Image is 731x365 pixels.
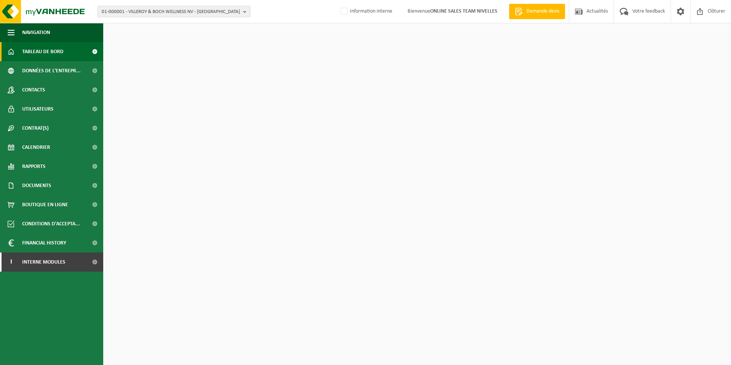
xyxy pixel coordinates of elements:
[22,195,68,214] span: Boutique en ligne
[509,4,565,19] a: Demande devis
[97,6,250,17] button: 01-000001 - VILLEROY & BOCH WELLNESS NV - [GEOGRAPHIC_DATA]
[8,253,15,272] span: I
[22,176,51,195] span: Documents
[22,214,80,233] span: Conditions d'accepta...
[22,233,66,253] span: Financial History
[430,8,497,14] strong: ONLINE SALES TEAM NIVELLES
[22,61,81,80] span: Données de l'entrepr...
[102,6,240,18] span: 01-000001 - VILLEROY & BOCH WELLNESS NV - [GEOGRAPHIC_DATA]
[22,138,50,157] span: Calendrier
[22,80,45,99] span: Contacts
[22,253,65,272] span: Interne modules
[22,42,63,61] span: Tableau de bord
[22,119,49,138] span: Contrat(s)
[22,99,54,119] span: Utilisateurs
[22,157,45,176] span: Rapports
[525,8,561,15] span: Demande devis
[339,6,392,17] label: Information interne
[22,23,50,42] span: Navigation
